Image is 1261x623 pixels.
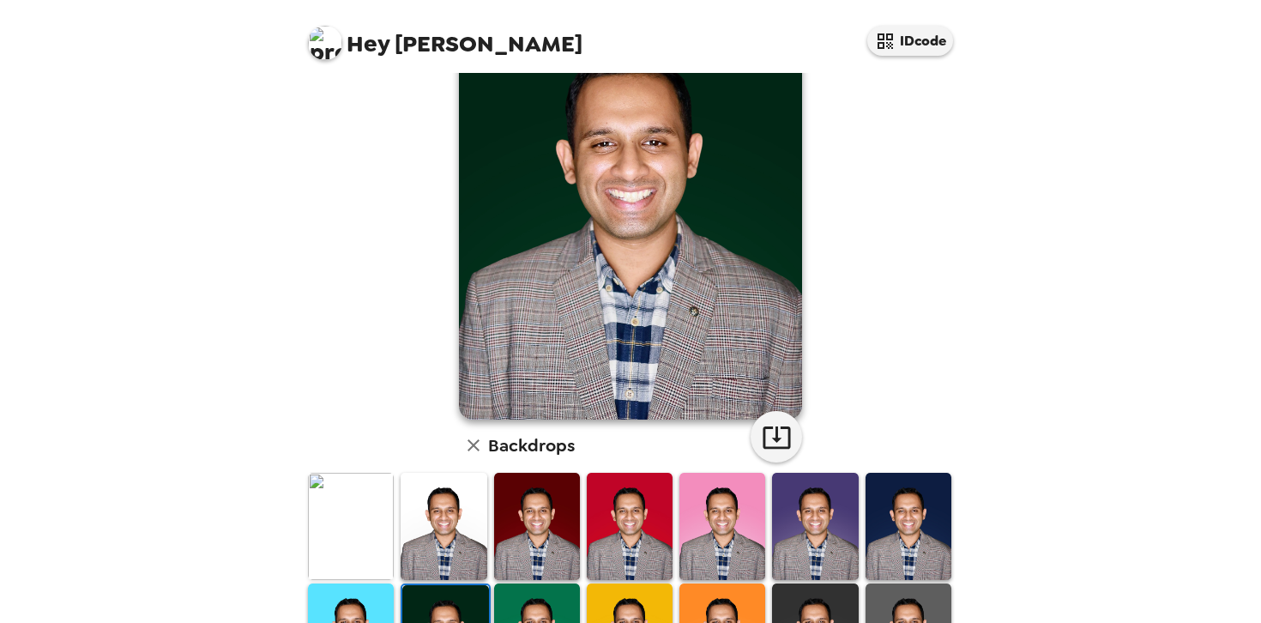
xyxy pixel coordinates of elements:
span: [PERSON_NAME] [308,17,582,56]
img: Original [308,473,394,580]
h6: Backdrops [488,432,575,459]
img: profile pic [308,26,342,60]
button: IDcode [867,26,953,56]
span: Hey [347,28,389,59]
